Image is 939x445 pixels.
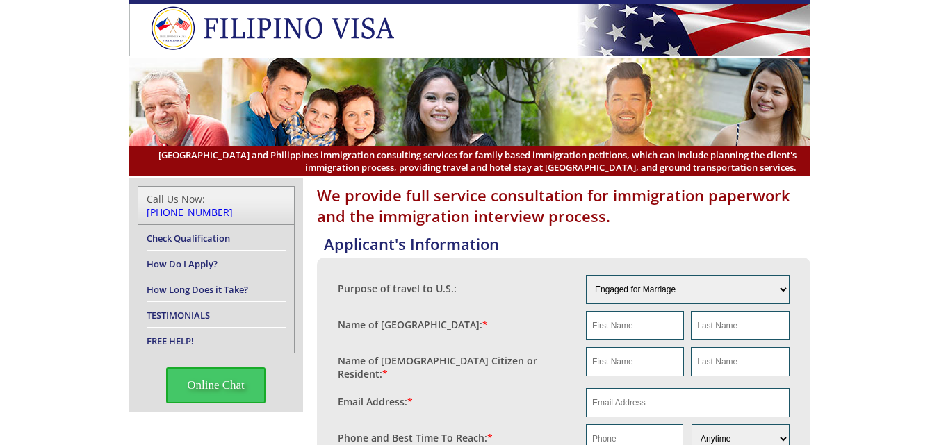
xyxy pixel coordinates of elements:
input: Email Address [586,388,790,417]
label: Phone and Best Time To Reach: [338,431,493,444]
a: Check Qualification [147,232,230,244]
input: Last Name [691,347,789,376]
h1: We provide full service consultation for immigration paperwork and the immigration interview proc... [317,185,810,226]
label: Name of [GEOGRAPHIC_DATA]: [338,318,488,331]
span: [GEOGRAPHIC_DATA] and Philippines immigration consulting services for family based immigration pe... [143,149,797,174]
input: First Name [586,347,684,376]
label: Name of [DEMOGRAPHIC_DATA] Citizen or Resident: [338,354,573,380]
h4: Applicant's Information [324,233,810,254]
a: How Long Does it Take? [147,283,248,296]
a: [PHONE_NUMBER] [147,205,233,219]
div: Call Us Now: [147,192,286,219]
a: How Do I Apply? [147,258,218,270]
a: FREE HELP! [147,335,194,347]
label: Email Address: [338,395,413,408]
label: Purpose of travel to U.S.: [338,282,457,295]
span: Online Chat [166,367,266,403]
a: TESTIMONIALS [147,309,210,321]
input: First Name [586,311,684,340]
input: Last Name [691,311,789,340]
